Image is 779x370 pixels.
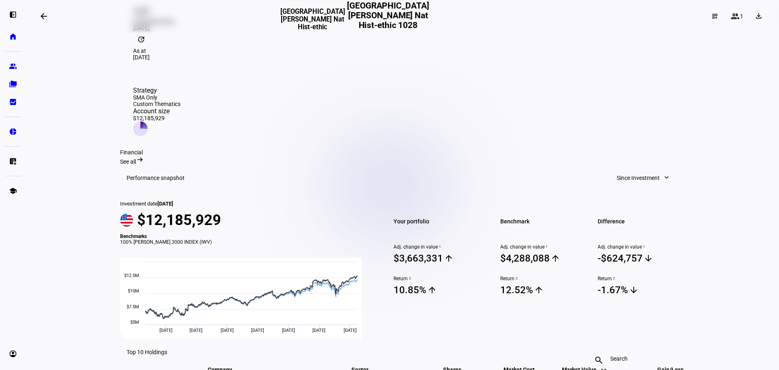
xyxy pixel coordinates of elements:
[130,320,139,325] text: $5M
[5,76,21,92] a: folder_copy
[127,349,167,355] eth-data-table-title: Top 10 Holdings
[133,48,672,54] div: As at
[159,328,172,333] span: [DATE]
[617,170,660,186] span: Since Investment
[427,285,437,295] mat-icon: arrow_upward
[133,101,181,107] div: Custom Thematics
[643,253,653,263] mat-icon: arrow_downward
[39,11,49,21] mat-icon: arrow_backwards
[394,284,481,296] span: 10.85%
[344,328,357,333] span: [DATE]
[282,328,295,333] span: [DATE]
[127,175,185,181] h3: Performance snapshot
[612,276,615,281] sup: 2
[589,355,609,365] mat-icon: search
[127,304,139,309] text: $7.5M
[312,328,325,333] span: [DATE]
[120,158,136,165] span: See all
[157,201,173,207] span: [DATE]
[500,244,587,250] span: Adj. change in value
[408,276,411,281] sup: 2
[444,253,454,263] mat-icon: arrow_upward
[251,328,264,333] span: [DATE]
[133,115,181,121] div: $12,185,929
[629,285,639,295] mat-icon: arrow_downward
[136,156,144,164] mat-icon: arrow_right_alt
[133,54,672,61] div: [DATE]
[120,239,371,245] div: 100% [PERSON_NAME] 3000 INDEX (IWV)
[755,12,763,20] mat-icon: download
[740,13,743,19] span: 1
[500,284,587,296] span: 12.52%
[280,8,345,31] h3: [GEOGRAPHIC_DATA][PERSON_NAME] Nat Hist-ethic
[120,234,371,239] div: Benchmarks
[610,355,657,362] input: Search
[9,32,17,41] eth-mat-symbol: home
[9,98,17,106] eth-mat-symbol: bid_landscape
[5,123,21,140] a: pie_chart
[551,253,560,263] mat-icon: arrow_upward
[394,216,481,227] span: Your portfolio
[394,253,443,264] div: $3,663,331
[189,328,202,333] span: [DATE]
[514,276,518,281] sup: 2
[133,31,149,48] mat-icon: update
[9,11,17,19] eth-mat-symbol: left_panel_open
[5,28,21,45] a: home
[598,216,685,227] span: Difference
[500,216,587,227] span: Benchmark
[9,80,17,88] eth-mat-symbol: folder_copy
[500,276,587,281] span: Return
[5,58,21,74] a: group
[598,284,685,296] span: -1.67%
[5,94,21,110] a: bid_landscape
[120,201,371,207] div: Investment date
[394,244,481,250] span: Adj. change in value
[500,252,587,264] span: $4,288,088
[544,244,548,250] sup: 1
[534,285,544,295] mat-icon: arrow_upward
[663,173,671,182] mat-icon: expand_more
[345,1,431,31] h2: [GEOGRAPHIC_DATA][PERSON_NAME] Nat Hist-ethic 1028
[124,273,139,278] text: $12.5M
[9,187,17,195] eth-mat-symbol: school
[9,128,17,136] eth-mat-symbol: pie_chart
[128,288,139,294] text: $10M
[9,157,17,165] eth-mat-symbol: list_alt_add
[133,87,181,94] div: Strategy
[137,212,221,229] span: $12,185,929
[394,276,481,281] span: Return
[221,328,234,333] span: [DATE]
[609,170,678,186] button: Since Investment
[598,276,685,281] span: Return
[9,350,17,358] eth-mat-symbol: account_circle
[642,244,645,250] sup: 1
[133,94,181,101] div: SMA Only
[9,62,17,70] eth-mat-symbol: group
[712,13,718,19] mat-icon: dashboard_customize
[598,252,685,264] span: -$624,757
[120,149,685,156] div: Financial
[730,11,740,21] mat-icon: group
[438,244,441,250] sup: 1
[598,244,685,250] span: Adj. change in value
[133,107,181,115] div: Account size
